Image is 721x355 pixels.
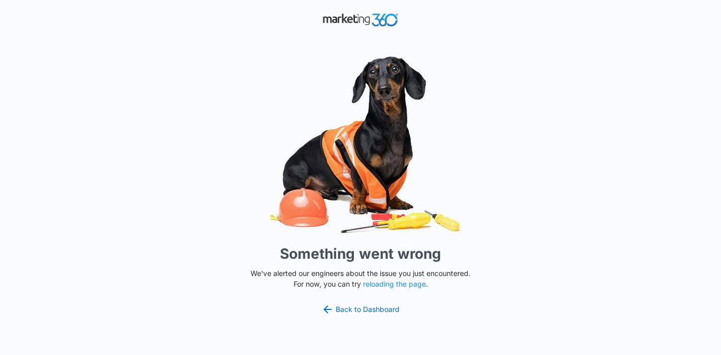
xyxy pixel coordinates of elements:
p: We've alerted our engineers about the issue you just encountered. For now, you can try . [246,268,475,289]
a: Back to Dashboard [321,303,400,315]
img: Marketing 360 Logo [322,11,399,29]
img: Sad Dog [208,50,513,239]
h1: Something went wrong [280,243,441,264]
button: reloading the page [363,280,426,288]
